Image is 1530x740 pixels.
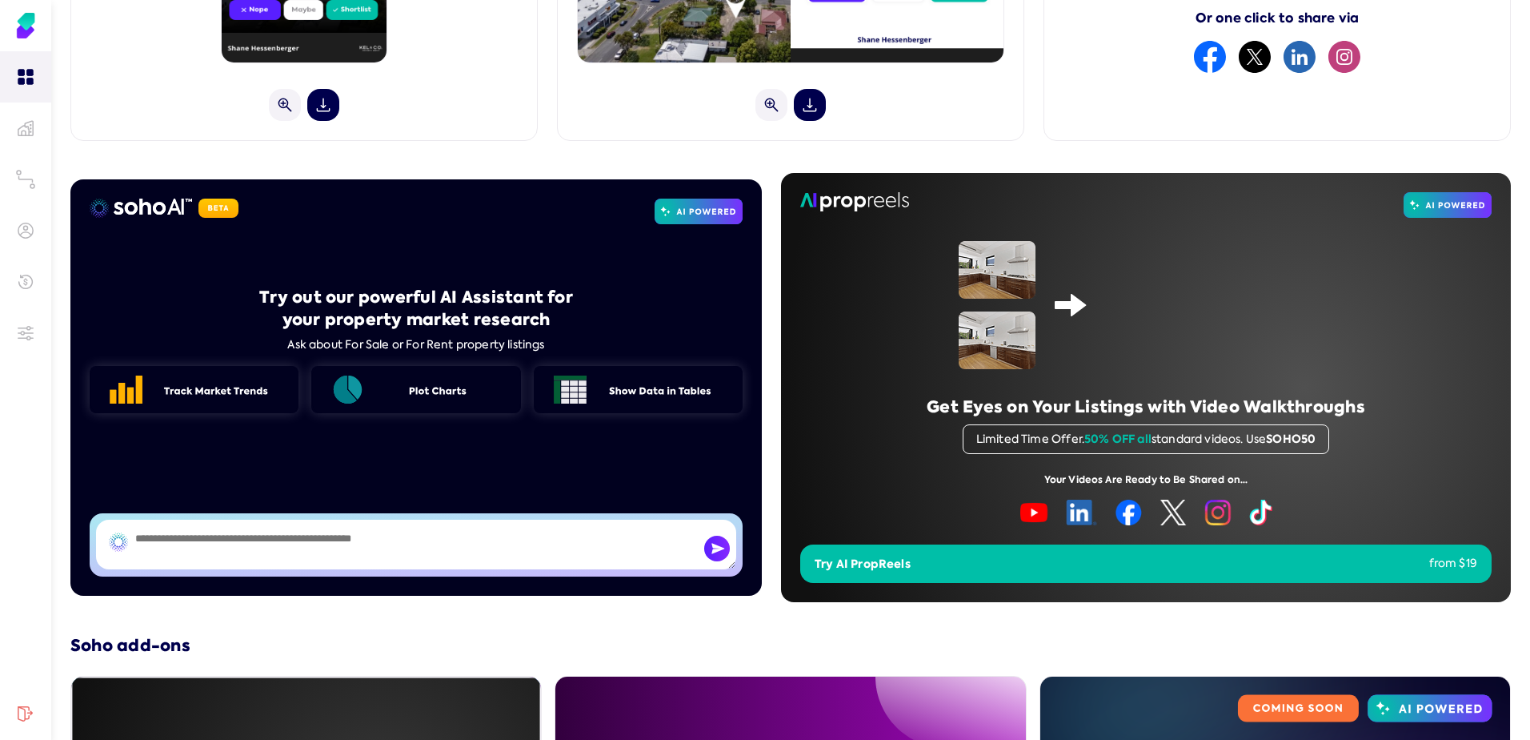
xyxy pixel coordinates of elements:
button: facebook [1194,41,1226,77]
p: Ask about For Sale or For Rent property listings [70,337,762,353]
iframe: Demo [1106,241,1334,369]
button: Try AI PropReelsfrom $19 [800,545,1492,583]
div: Or one click to share via [1063,8,1491,29]
img: image [1020,500,1272,525]
h5: Soho add-ons [70,634,1511,657]
button: twitter [1239,41,1271,77]
button: linkedin [1284,41,1316,77]
div: Your Videos Are Ready to Be Shared on... [781,473,1511,487]
h2: Get Eyes on Your Listings with Video Walkthroughs [781,396,1511,418]
h2: Try out our powerful AI Assistant for your property market research [256,286,576,331]
img: image [959,241,1035,299]
div: Limited Time Offer. standard videos. Use [963,424,1330,455]
img: Soho Agent Portal Home [13,13,38,38]
span: from $19 [1429,556,1477,572]
a: Try out our powerful AI Assistant for your property market researchAsk about For Sale or For Rent... [70,179,762,596]
span: 50% OFF all [1084,431,1152,447]
span: SOHO50 [1266,431,1316,447]
a: Get Eyes on Your Listings with Video WalkthroughsLimited Time Offer.50% OFF allstandard videos. U... [781,173,1511,602]
img: image [959,312,1035,369]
